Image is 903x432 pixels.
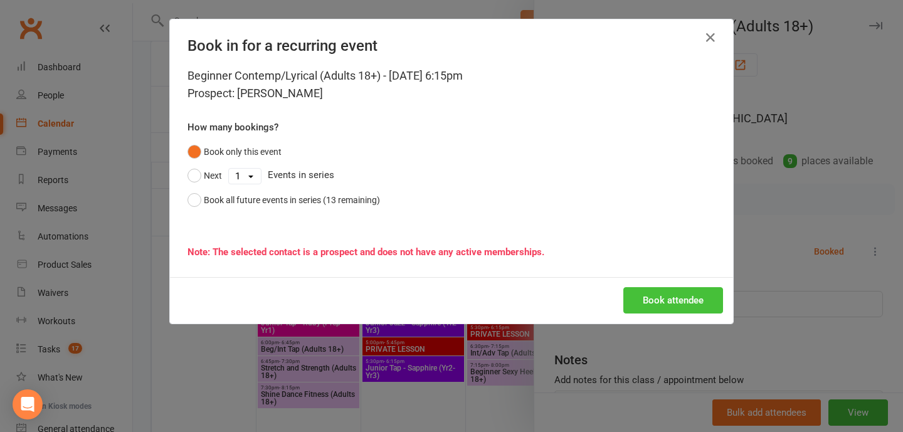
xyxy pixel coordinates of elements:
div: Events in series [187,164,716,187]
div: Beginner Contemp/Lyrical (Adults 18+) - [DATE] 6:15pm Prospect: [PERSON_NAME] [187,67,716,102]
button: Book all future events in series (13 remaining) [187,188,380,212]
button: Book only this event [187,140,282,164]
div: Note: The selected contact is a prospect and does not have any active memberships. [187,245,716,260]
button: Next [187,164,222,187]
div: Open Intercom Messenger [13,389,43,419]
label: How many bookings? [187,120,278,135]
h4: Book in for a recurring event [187,37,716,55]
button: Close [700,28,721,48]
div: Book all future events in series (13 remaining) [204,193,380,207]
button: Book attendee [623,287,723,313]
